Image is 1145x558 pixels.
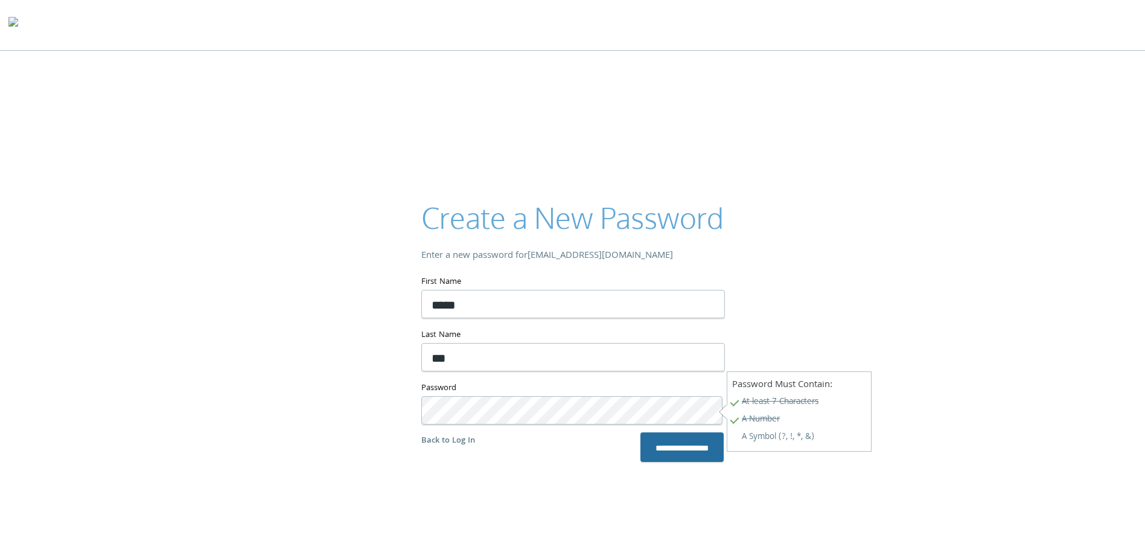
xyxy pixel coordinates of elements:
[732,412,866,429] span: A Number
[8,13,18,37] img: todyl-logo-dark.svg
[421,275,724,290] label: First Name
[421,197,724,238] h2: Create a New Password
[732,394,866,412] span: At least 7 Characters
[421,248,724,265] div: Enter a new password for [EMAIL_ADDRESS][DOMAIN_NAME]
[421,381,724,396] label: Password
[421,434,475,447] a: Back to Log In
[732,429,866,447] span: A Symbol (?, !, *, &)
[421,328,724,343] label: Last Name
[727,371,872,452] div: Password Must Contain:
